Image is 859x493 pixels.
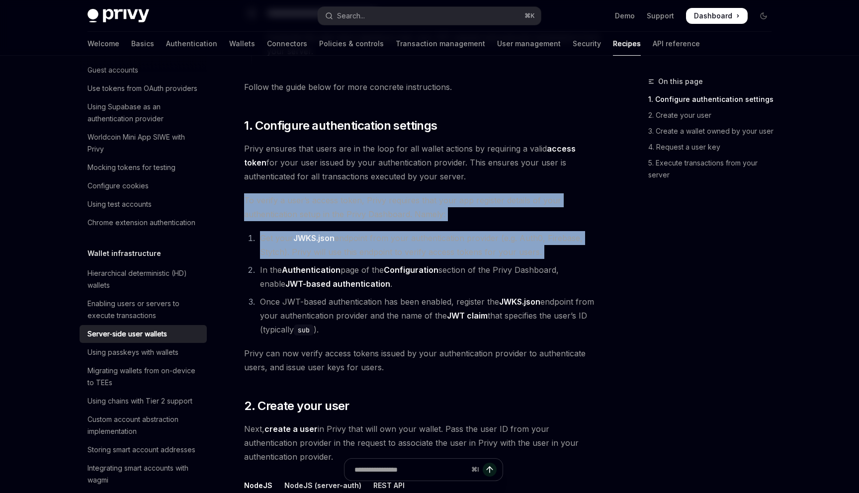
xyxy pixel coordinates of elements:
[80,441,207,459] a: Storing smart account addresses
[647,11,674,21] a: Support
[87,444,195,456] div: Storing smart account addresses
[87,267,201,291] div: Hierarchical deterministic (HD) wallets
[80,264,207,294] a: Hierarchical deterministic (HD) wallets
[257,231,602,259] li: Get your endpoint from your authentication provider (e.g. Auth0, Firebase, Stytch). Privy will us...
[497,32,561,56] a: User management
[282,265,341,275] strong: Authentication
[87,413,201,437] div: Custom account abstraction implementation
[80,214,207,232] a: Chrome extension authentication
[648,91,779,107] a: 1. Configure authentication settings
[244,422,602,464] span: Next, in Privy that will own your wallet. Pass the user ID from your authentication provider in t...
[87,101,201,125] div: Using Supabase as an authentication provider
[80,177,207,195] a: Configure cookies
[131,32,154,56] a: Basics
[244,193,602,221] span: To verify a user’s access token, Privy requires that your app register details of your authentica...
[87,82,197,94] div: Use tokens from OAuth providers
[80,159,207,176] a: Mocking tokens for testing
[257,263,602,291] li: In the page of the section of the Privy Dashboard, enable .
[615,11,635,21] a: Demo
[87,328,167,340] div: Server-side user wallets
[244,118,437,134] span: 1. Configure authentication settings
[87,198,152,210] div: Using test accounts
[244,398,349,414] span: 2. Create your user
[80,128,207,158] a: Worldcoin Mini App SIWE with Privy
[648,123,779,139] a: 3. Create a wallet owned by your user
[87,217,195,229] div: Chrome extension authentication
[87,131,201,155] div: Worldcoin Mini App SIWE with Privy
[354,459,467,481] input: Ask a question...
[87,32,119,56] a: Welcome
[166,32,217,56] a: Authentication
[80,295,207,325] a: Enabling users or servers to execute transactions
[694,11,732,21] span: Dashboard
[87,365,201,389] div: Migrating wallets from on-device to TEEs
[87,462,201,486] div: Integrating smart accounts with wagmi
[244,80,602,94] span: Follow the guide below for more concrete instructions.
[87,298,201,322] div: Enabling users or servers to execute transactions
[80,195,207,213] a: Using test accounts
[80,392,207,410] a: Using chains with Tier 2 support
[499,297,540,307] strong: JWKS.json
[87,247,161,259] h5: Wallet infrastructure
[337,10,365,22] div: Search...
[80,98,207,128] a: Using Supabase as an authentication provider
[293,233,335,243] strong: JWKS.json
[87,346,178,358] div: Using passkeys with wallets
[87,162,175,173] div: Mocking tokens for testing
[264,424,318,434] a: create a user
[319,32,384,56] a: Policies & controls
[87,9,149,23] img: dark logo
[87,395,192,407] div: Using chains with Tier 2 support
[653,32,700,56] a: API reference
[80,325,207,343] a: Server-side user wallets
[648,139,779,155] a: 4. Request a user key
[384,265,438,275] strong: Configuration
[396,32,485,56] a: Transaction management
[524,12,535,20] span: ⌘ K
[80,343,207,361] a: Using passkeys with wallets
[80,362,207,392] a: Migrating wallets from on-device to TEEs
[483,463,497,477] button: Send message
[87,180,149,192] div: Configure cookies
[613,32,641,56] a: Recipes
[686,8,748,24] a: Dashboard
[80,411,207,440] a: Custom account abstraction implementation
[648,107,779,123] a: 2. Create your user
[285,279,390,289] strong: JWT-based authentication
[229,32,255,56] a: Wallets
[447,311,488,321] strong: JWT claim
[257,295,602,336] li: Once JWT-based authentication has been enabled, register the endpoint from your authentication pr...
[244,346,602,374] span: Privy can now verify access tokens issued by your authentication provider to authenticate users, ...
[658,76,703,87] span: On this page
[294,325,314,335] code: sub
[648,155,779,183] a: 5. Execute transactions from your server
[80,459,207,489] a: Integrating smart accounts with wagmi
[267,32,307,56] a: Connectors
[80,80,207,97] a: Use tokens from OAuth providers
[318,7,541,25] button: Open search
[244,142,602,183] span: Privy ensures that users are in the loop for all wallet actions by requiring a valid for your use...
[756,8,772,24] button: Toggle dark mode
[573,32,601,56] a: Security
